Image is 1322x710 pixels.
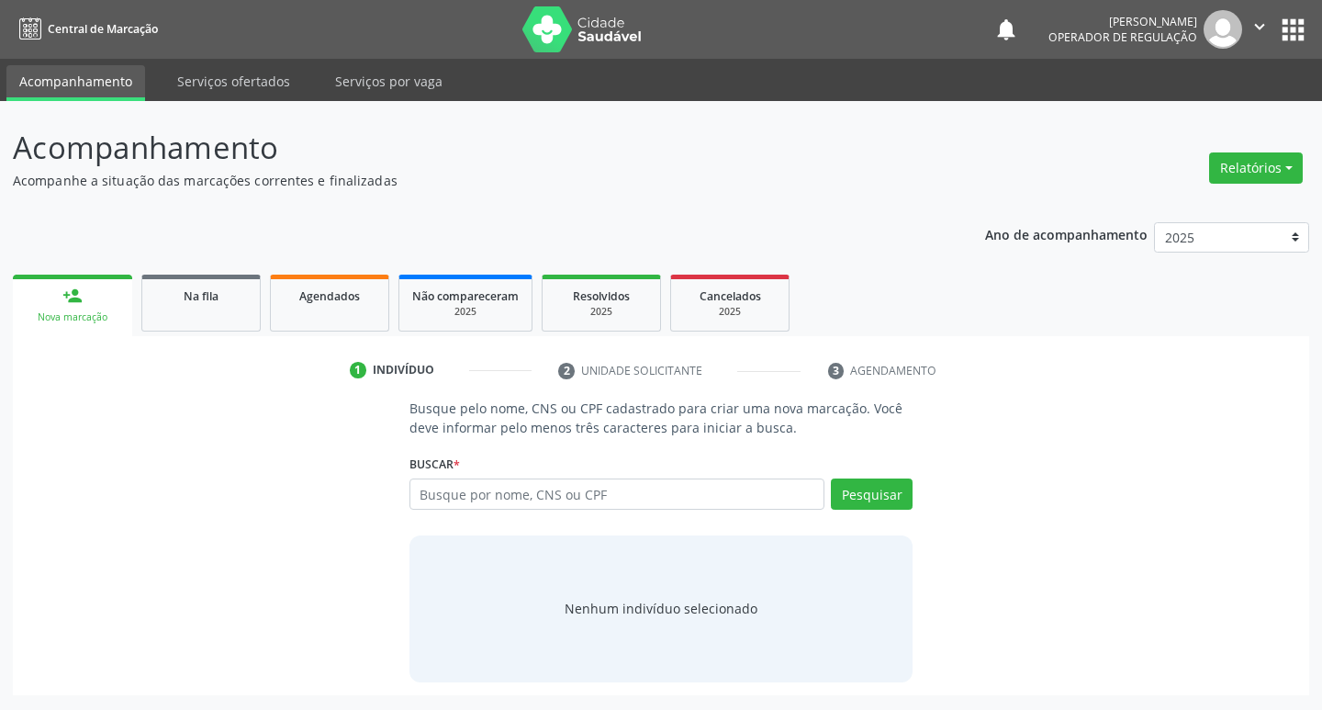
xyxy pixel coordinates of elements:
[62,286,83,306] div: person_add
[985,222,1148,245] p: Ano de acompanhamento
[555,305,647,319] div: 2025
[412,305,519,319] div: 2025
[409,399,913,437] p: Busque pelo nome, CNS ou CPF cadastrado para criar uma nova marcação. Você deve informar pelo men...
[1277,14,1309,46] button: apps
[1249,17,1270,37] i: 
[48,21,158,37] span: Central de Marcação
[409,450,460,479] label: Buscar
[164,65,303,97] a: Serviços ofertados
[13,125,920,171] p: Acompanhamento
[409,479,825,510] input: Busque por nome, CNS ou CPF
[184,288,218,304] span: Na fila
[565,599,757,618] div: Nenhum indivíduo selecionado
[299,288,360,304] span: Agendados
[831,479,913,510] button: Pesquisar
[1048,14,1197,29] div: [PERSON_NAME]
[700,288,761,304] span: Cancelados
[993,17,1019,42] button: notifications
[573,288,630,304] span: Resolvidos
[26,310,119,324] div: Nova marcação
[412,288,519,304] span: Não compareceram
[373,362,434,378] div: Indivíduo
[350,362,366,378] div: 1
[322,65,455,97] a: Serviços por vaga
[13,171,920,190] p: Acompanhe a situação das marcações correntes e finalizadas
[1209,152,1303,184] button: Relatórios
[1204,10,1242,49] img: img
[1048,29,1197,45] span: Operador de regulação
[1242,10,1277,49] button: 
[684,305,776,319] div: 2025
[13,14,158,44] a: Central de Marcação
[6,65,145,101] a: Acompanhamento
